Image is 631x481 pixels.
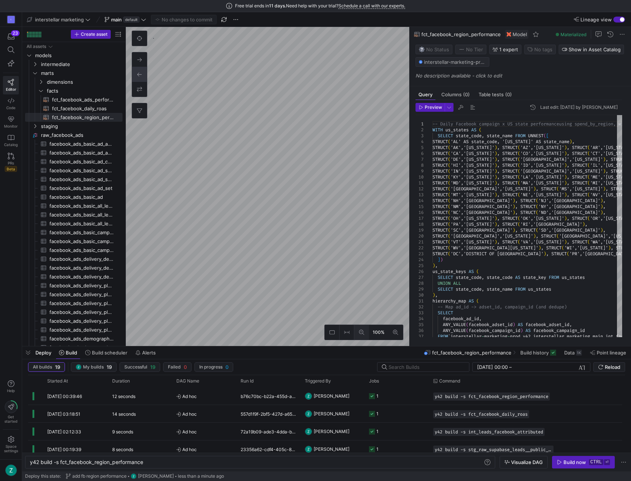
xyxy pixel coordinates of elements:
[25,77,123,86] div: Press SPACE to select this row.
[49,326,114,334] span: facebook_ads_delivery_platform​​​​​​​​​
[25,69,123,77] div: Press SPACE to select this row.
[494,156,497,162] span: )
[416,121,424,127] div: 1
[438,133,453,139] span: SELECT
[497,162,518,168] span: , STRUCT
[416,73,628,79] p: No description available - click to edit
[416,57,489,67] button: interstellar-marketing-prod / y42_interstellar_marketing_main / fct_facebook_region_performance
[559,45,624,54] button: Show in Asset Catalog
[451,180,494,186] span: 'MD','[US_STATE]'
[225,364,228,370] span: 0
[564,162,567,168] span: )
[132,346,159,359] button: Alerts
[432,168,448,174] span: STRUCT
[49,166,114,175] span: facebook_ads_basic_ad_set_actions​​​​​​​​​
[479,127,482,133] span: (
[25,42,123,51] div: Press SPACE to select this row.
[416,45,452,54] button: No statusNo Status
[544,133,546,139] span: (
[419,46,449,52] span: No Status
[27,44,46,49] div: All assets
[497,145,518,150] span: , STRUCT
[199,364,223,370] span: In progress
[432,156,448,162] span: STRUCT
[593,362,625,372] button: Reload
[4,124,18,128] span: Monitor
[25,175,123,184] a: facebook_ads_basic_ad_set_cost_per_action_type​​​​​​​​​
[524,45,556,54] button: No tags
[567,180,587,186] span: , STRUCT
[25,104,123,113] div: Press SPACE to select this row.
[606,168,626,174] span: , STRUCT
[3,30,19,43] button: 23
[7,16,15,23] div: I
[589,459,603,465] kbd: ctrl
[518,150,520,156] span: (
[463,92,470,97] span: (0)
[49,246,114,255] span: facebook_ads_basic_campaign​​​​​​​​​
[25,281,123,290] a: facebook_ads_delivery_platform_actions​​​​​​​​​
[25,157,123,166] a: facebook_ads_basic_ad_cost_per_action_type​​​​​​​​​
[47,78,121,86] span: dimensions
[424,59,486,65] span: interstellar-marketing-prod / y42_interstellar_marketing_main / fct_facebook_region_performance
[25,95,123,104] div: Press SPACE to select this row.
[597,350,626,356] span: Point lineage
[83,364,104,370] span: My builds
[25,157,123,166] div: Press SPACE to select this row.
[605,364,620,370] span: Reload
[520,150,564,156] span: 'CO','[US_STATE]'
[25,148,123,157] div: Press SPACE to select this row.
[416,145,424,150] div: 5
[451,156,494,162] span: 'DE','[US_STATE]'
[305,446,312,453] img: https://lh3.googleusercontent.com/a/ACg8ocJjr5HHNopetVmmgMoZNZ5zA1Z4KHaNvsq35B3bP7OyD3bE=s96-c
[25,184,123,193] div: Press SPACE to select this row.
[25,148,123,157] a: facebook_ads_basic_ad_actions​​​​​​​​​
[520,156,603,162] span: '[GEOGRAPHIC_DATA]','[US_STATE]'
[49,299,114,308] span: facebook_ads_delivery_platform_and_device_cost_per_action_type​​​​​​​​​
[432,139,448,145] span: STRUCT
[603,156,606,162] span: )
[451,168,494,174] span: 'IN','[US_STATE]'
[142,350,156,356] span: Alerts
[494,145,497,150] span: )
[124,364,147,370] span: Successful
[163,362,192,372] button: Failed0
[564,150,567,156] span: )
[25,175,123,184] div: Press SPACE to select this row.
[5,166,17,172] span: Beta
[540,105,618,110] div: Last edit: [DATE] by [PERSON_NAME]
[432,162,448,168] span: STRUCT
[416,139,424,145] div: 4
[3,76,19,94] a: Editor
[3,463,19,478] button: https://lh3.googleusercontent.com/a/ACg8ocJjr5HHNopetVmmgMoZNZ5zA1Z4KHaNvsq35B3bP7OyD3bE=s96-c
[567,150,587,156] span: , STRUCT
[4,415,17,423] span: Get started
[418,92,432,97] span: Query
[505,92,512,97] span: (0)
[107,364,112,370] span: 19
[563,459,586,465] div: Build now
[25,325,123,334] a: facebook_ads_delivery_platform​​​​​​​​​
[71,30,111,39] button: Create asset
[28,362,65,372] button: All builds19
[497,150,518,156] span: , STRUCT
[416,174,424,180] div: 10
[92,350,127,356] span: Build scheduler
[448,168,451,174] span: (
[49,255,114,263] span: facebook_ads_delivery_device_actions​​​​​​​​​
[25,201,123,210] a: facebook_ads_basic_all_levels_actions​​​​​​​​​
[416,180,424,186] div: 11
[587,174,590,180] span: (
[72,474,127,479] span: add fb region performance
[25,113,123,122] div: Press SPACE to select this row.
[511,459,543,465] span: Visualize DAG
[520,350,549,356] span: Build history
[25,308,123,316] a: facebook_ads_delivery_platform_and_device​​​​​​​​​
[49,184,114,193] span: facebook_ads_basic_ad_set​​​​​​​​​
[49,317,114,325] span: facebook_ads_delivery_platform_cost_per_action_type​​​​​​​​​
[47,87,121,95] span: facts
[49,335,114,343] span: facebook_ads_demographics_dma_region_actions​​​​​​​​​
[111,17,122,23] span: main
[448,180,451,186] span: (
[487,133,513,139] span: state_name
